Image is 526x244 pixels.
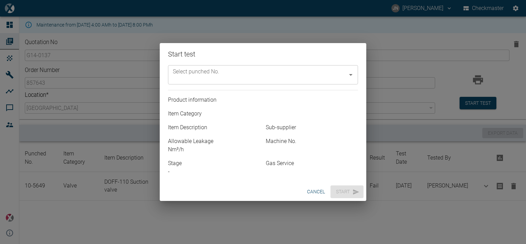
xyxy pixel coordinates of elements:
[160,43,366,65] h2: Start test
[266,137,358,145] p: Machine No.
[168,137,260,145] p: Allowable Leakage
[168,145,260,154] p: Nm³/h
[266,159,358,167] p: Gas Service
[304,185,328,198] button: cancel
[168,96,358,104] p: Product information
[346,70,356,80] button: Open
[266,123,358,132] p: Sub-supplier
[168,167,260,176] p: -
[168,159,260,167] p: Stage
[168,123,260,132] p: Item Description
[168,110,358,118] p: Item Category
